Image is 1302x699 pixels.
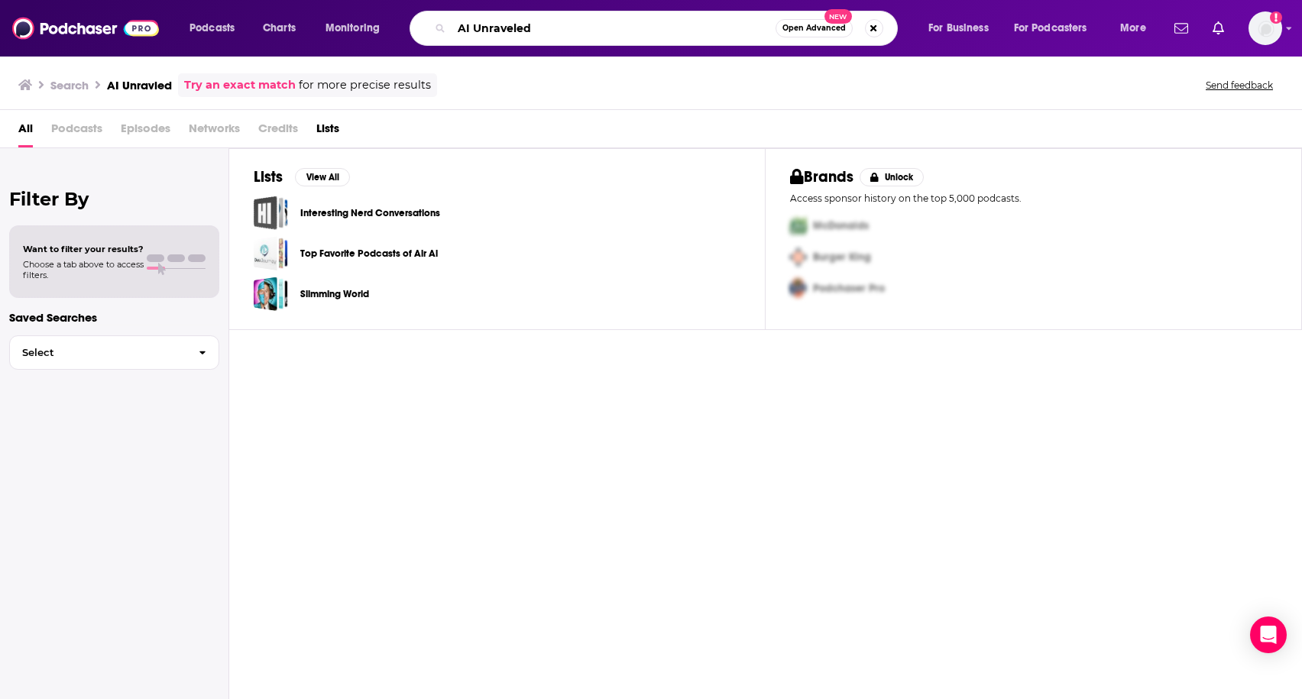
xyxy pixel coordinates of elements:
[824,9,852,24] span: New
[1206,15,1230,41] a: Show notifications dropdown
[316,116,339,147] a: Lists
[790,193,1277,204] p: Access sponsor history on the top 5,000 podcasts.
[784,210,813,241] img: First Pro Logo
[790,167,853,186] h2: Brands
[776,19,853,37] button: Open AdvancedNew
[860,168,925,186] button: Unlock
[813,219,869,232] span: McDonalds
[1168,15,1194,41] a: Show notifications dropdown
[1109,16,1165,40] button: open menu
[23,259,144,280] span: Choose a tab above to access filters.
[9,335,219,370] button: Select
[189,116,240,147] span: Networks
[325,18,380,39] span: Monitoring
[12,14,159,43] img: Podchaser - Follow, Share and Rate Podcasts
[424,11,912,46] div: Search podcasts, credits, & more...
[784,241,813,273] img: Second Pro Logo
[1004,16,1109,40] button: open menu
[18,116,33,147] a: All
[51,116,102,147] span: Podcasts
[254,167,283,186] h2: Lists
[918,16,1008,40] button: open menu
[1201,79,1278,92] button: Send feedback
[300,205,440,222] a: Interesting Nerd Conversations
[258,116,298,147] span: Credits
[23,244,144,254] span: Want to filter your results?
[254,277,288,311] a: Slimming World
[1250,616,1287,653] div: Open Intercom Messenger
[299,76,431,94] span: for more precise results
[1270,11,1282,24] svg: Add a profile image
[784,273,813,304] img: Third Pro Logo
[1249,11,1282,45] span: Logged in as patiencebaldacci
[254,167,350,186] a: ListsView All
[9,310,219,325] p: Saved Searches
[1014,18,1087,39] span: For Podcasters
[1120,18,1146,39] span: More
[254,236,288,270] a: Top Favorite Podcasts of Air Ai
[184,76,296,94] a: Try an exact match
[300,286,369,303] a: Slimming World
[782,24,846,32] span: Open Advanced
[928,18,989,39] span: For Business
[121,116,170,147] span: Episodes
[315,16,400,40] button: open menu
[1249,11,1282,45] img: User Profile
[9,188,219,210] h2: Filter By
[50,78,89,92] h3: Search
[295,168,350,186] button: View All
[189,18,235,39] span: Podcasts
[263,18,296,39] span: Charts
[452,16,776,40] input: Search podcasts, credits, & more...
[813,251,871,264] span: Burger King
[179,16,254,40] button: open menu
[254,196,288,230] a: Interesting Nerd Conversations
[10,348,186,358] span: Select
[813,282,885,295] span: Podchaser Pro
[300,245,438,262] a: Top Favorite Podcasts of Air Ai
[107,78,172,92] h3: AI Unravled
[1249,11,1282,45] button: Show profile menu
[253,16,305,40] a: Charts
